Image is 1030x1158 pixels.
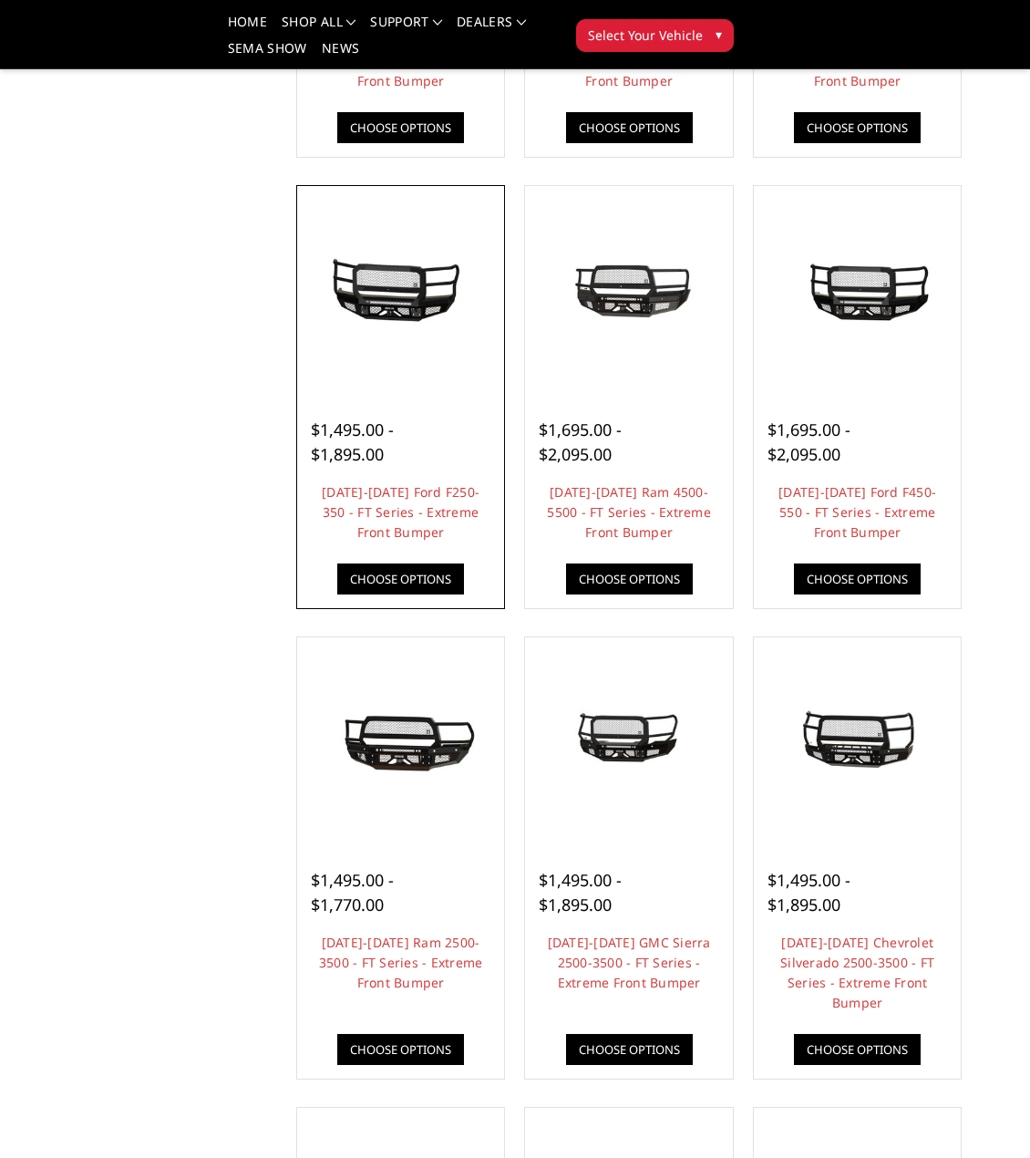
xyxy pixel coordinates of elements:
span: $1,495.00 - $1,895.00 [311,419,394,465]
a: Choose Options [566,112,693,143]
span: ▾ [716,25,722,44]
a: [DATE]-[DATE] Ram 4500-5500 - FT Series - Extreme Front Bumper [547,483,711,541]
a: News [322,42,359,68]
a: [DATE]-[DATE] Chevrolet Silverado 2500-3500 - FT Series - Extreme Front Bumper [780,934,934,1011]
a: Home [228,16,267,42]
a: 2010-2018 Ram 2500-3500 - FT Series - Extreme Front Bumper 2010-2018 Ram 2500-3500 - FT Series - ... [302,642,500,841]
a: [DATE]-[DATE] GMC Sierra 2500-3500 - FT Series - Extreme Front Bumper [548,934,711,991]
a: Choose Options [794,112,921,143]
a: Dealers [457,16,526,42]
span: Select Your Vehicle [588,26,703,45]
img: 2017-2022 Ford F250-350 - FT Series - Extreme Front Bumper [302,243,500,336]
a: Choose Options [566,1034,693,1065]
span: $1,495.00 - $1,770.00 [311,869,394,915]
img: 2020-2023 Chevrolet Silverado 2500-3500 - FT Series - Extreme Front Bumper [758,697,957,786]
a: Choose Options [337,1034,464,1065]
a: [DATE]-[DATE] Ram 2500-3500 - FT Series - Extreme Front Bumper [319,934,483,991]
a: 2017-2022 Ford F250-350 - FT Series - Extreme Front Bumper 2017-2022 Ford F250-350 - FT Series - ... [302,191,500,389]
img: 2017-2022 Ford F450-550 - FT Series - Extreme Front Bumper [758,243,957,336]
a: Choose Options [794,1034,921,1065]
a: 2017-2022 Ford F450-550 - FT Series - Extreme Front Bumper 2017-2022 Ford F450-550 - FT Series - ... [758,191,957,389]
img: 2010-2018 Ram 2500-3500 - FT Series - Extreme Front Bumper [302,697,500,786]
a: 2020-2023 GMC Sierra 2500-3500 - FT Series - Extreme Front Bumper 2020-2023 GMC Sierra 2500-3500 ... [530,642,728,841]
a: 2020-2023 Chevrolet Silverado 2500-3500 - FT Series - Extreme Front Bumper 2020-2023 Chevrolet Si... [758,642,957,841]
a: Choose Options [794,563,921,595]
a: Choose Options [337,112,464,143]
a: [DATE]-[DATE] Ford F450-550 - FT Series - Extreme Front Bumper [778,483,936,541]
span: $1,495.00 - $1,895.00 [539,869,622,915]
button: Select Your Vehicle [576,19,734,52]
a: [DATE]-[DATE] Ford F250-350 - FT Series - Extreme Front Bumper [322,483,479,541]
a: Choose Options [337,563,464,595]
span: $1,695.00 - $2,095.00 [767,419,850,465]
a: Choose Options [566,563,693,595]
a: SEMA Show [228,42,307,68]
iframe: Chat Widget [939,1070,1030,1158]
a: 2019-2026 Ram 4500-5500 - FT Series - Extreme Front Bumper 2019-2026 Ram 4500-5500 - FT Series - ... [530,191,728,389]
a: shop all [282,16,355,42]
span: $1,495.00 - $1,895.00 [767,869,850,915]
img: 2019-2026 Ram 4500-5500 - FT Series - Extreme Front Bumper [530,243,728,336]
span: $1,695.00 - $2,095.00 [539,419,622,465]
img: 2020-2023 GMC Sierra 2500-3500 - FT Series - Extreme Front Bumper [530,694,728,788]
a: Support [370,16,442,42]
